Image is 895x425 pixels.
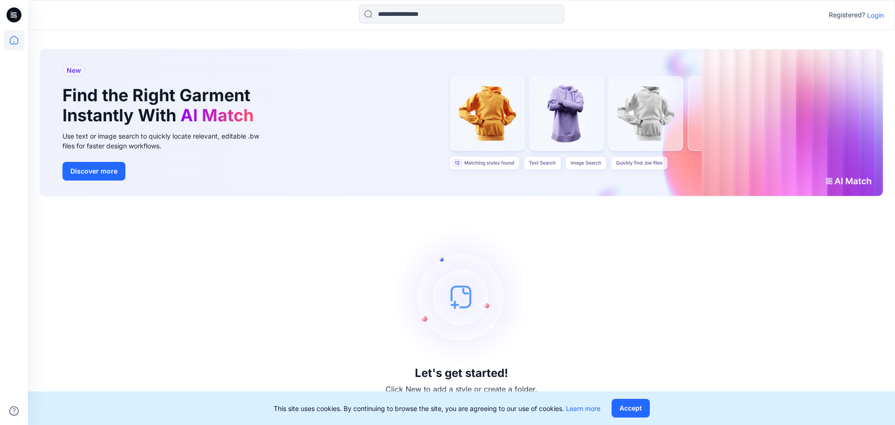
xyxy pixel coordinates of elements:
h1: Find the Right Garment Instantly With [62,85,258,125]
h3: Let's get started! [415,367,508,380]
p: Click New to add a style or create a folder. [386,383,537,395]
p: Registered? [829,9,865,21]
img: empty-state-image.svg [392,227,531,367]
button: Accept [612,399,650,418]
p: Login [867,10,884,20]
span: New [67,65,81,76]
span: AI Match [180,105,254,125]
button: Discover more [62,162,125,181]
p: This site uses cookies. By continuing to browse the site, you are agreeing to our use of cookies. [274,404,600,413]
div: Use text or image search to quickly locate relevant, editable .bw files for faster design workflows. [62,131,272,151]
a: Learn more [566,404,600,412]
